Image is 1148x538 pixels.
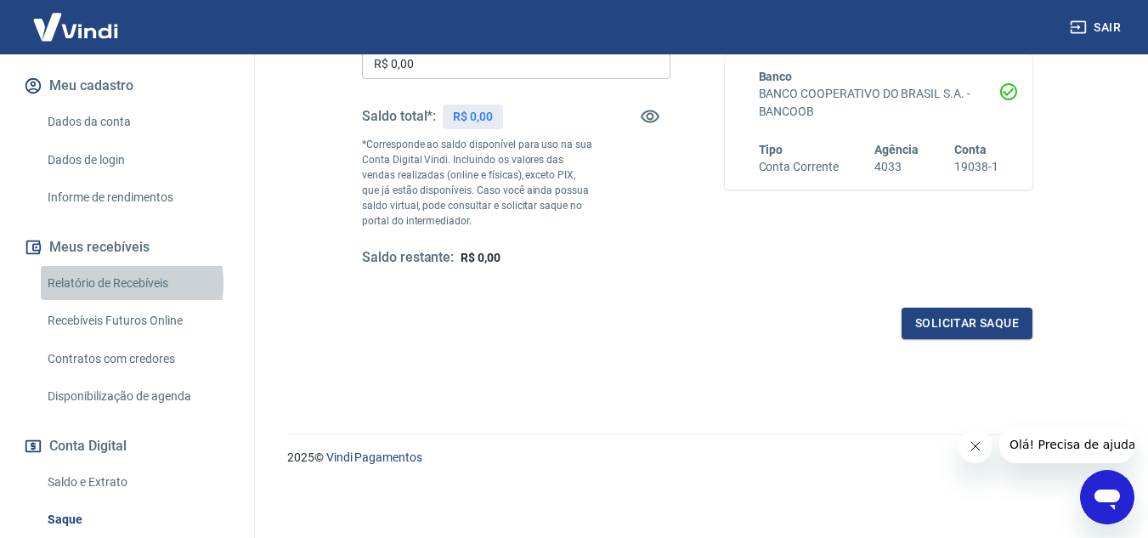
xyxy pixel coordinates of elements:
[41,465,234,500] a: Saldo e Extrato
[999,426,1134,463] iframe: Mensagem da empresa
[362,137,593,229] p: *Corresponde ao saldo disponível para uso na sua Conta Digital Vindi. Incluindo os valores das ve...
[759,85,999,121] h6: BANCO COOPERATIVO DO BRASIL S.A. - BANCOOB
[362,108,436,125] h5: Saldo total*:
[41,180,234,215] a: Informe de rendimentos
[41,502,234,537] a: Saque
[874,143,919,156] span: Agência
[20,67,234,105] button: Meu cadastro
[954,143,987,156] span: Conta
[959,429,992,463] iframe: Fechar mensagem
[41,143,234,178] a: Dados de login
[759,70,793,83] span: Banco
[41,342,234,377] a: Contratos com credores
[874,158,919,176] h6: 4033
[1080,470,1134,524] iframe: Botão para abrir a janela de mensagens
[902,308,1032,339] button: Solicitar saque
[20,1,131,53] img: Vindi
[453,108,493,126] p: R$ 0,00
[326,450,422,464] a: Vindi Pagamentos
[759,143,783,156] span: Tipo
[41,303,234,338] a: Recebíveis Futuros Online
[362,249,454,267] h5: Saldo restante:
[41,105,234,139] a: Dados da conta
[10,12,143,25] span: Olá! Precisa de ajuda?
[20,428,234,465] button: Conta Digital
[461,251,500,264] span: R$ 0,00
[41,266,234,301] a: Relatório de Recebíveis
[759,158,839,176] h6: Conta Corrente
[954,158,998,176] h6: 19038-1
[1066,12,1128,43] button: Sair
[287,449,1107,467] p: 2025 ©
[41,379,234,414] a: Disponibilização de agenda
[20,229,234,266] button: Meus recebíveis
